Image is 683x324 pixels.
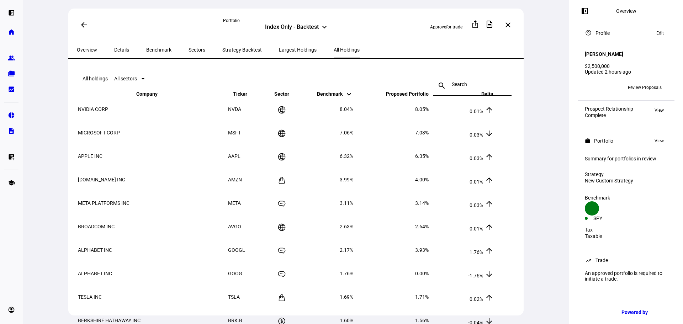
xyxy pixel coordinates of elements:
eth-mat-symbol: description [8,127,15,134]
mat-icon: trending_up [585,257,592,264]
span: META PLATFORMS INC [78,200,129,206]
span: 8.05% [415,106,429,112]
span: 3.99% [340,177,353,182]
eth-panel-overview-card-header: Portfolio [585,137,667,145]
div: Complete [585,112,633,118]
div: $2,500,000 [585,63,667,69]
span: NVDA [228,106,241,112]
span: Approve [430,25,446,30]
span: 0.01% [470,108,483,114]
span: 7.03% [415,130,429,136]
eth-data-table-title: All holdings [83,76,108,81]
div: Prospect Relationship [585,106,633,112]
mat-icon: keyboard_arrow_down [345,90,353,99]
span: All Holdings [334,47,360,52]
div: Summary for portfolios in review [585,156,667,161]
button: Approvefor trade [424,21,468,33]
span: Ticker [233,91,258,97]
span: 0.02% [470,296,483,302]
span: 3.14% [415,200,429,206]
span: 4.00% [415,177,429,182]
span: APPLE INC [78,153,102,159]
div: Updated 2 hours ago [585,69,667,75]
span: 0.03% [470,155,483,161]
span: All sectors [114,76,137,81]
span: [DOMAIN_NAME] INC [78,177,125,182]
span: Strategy Backtest [222,47,262,52]
div: Strategy [585,171,667,177]
span: 1.76% [470,249,483,255]
div: Taxable [585,233,667,239]
button: Edit [653,29,667,37]
eth-panel-overview-card-header: Trade [585,256,667,265]
span: Edit [656,29,664,37]
eth-mat-symbol: pie_chart [8,112,15,119]
span: TSLA [228,294,240,300]
eth-mat-symbol: account_circle [8,306,15,313]
span: Benchmark [146,47,171,52]
div: Portfolio [594,138,613,144]
span: IW [588,85,593,90]
h4: [PERSON_NAME] [585,51,623,57]
div: New Custom Strategy [585,178,667,184]
span: for trade [446,25,462,30]
div: Trade [595,257,608,263]
span: GOOG [228,271,242,276]
span: 2.64% [415,224,429,229]
span: BROADCOM INC [78,224,115,229]
input: Search [452,81,493,87]
span: 6.32% [340,153,353,159]
span: 3.93% [415,247,429,253]
mat-icon: search [433,81,450,90]
a: Powered by [618,306,672,319]
span: 1.71% [415,294,429,300]
span: 1.60% [340,318,353,323]
span: TESLA INC [78,294,102,300]
eth-mat-symbol: folder_copy [8,70,15,77]
mat-icon: arrow_upward [485,200,493,208]
span: -0.03% [468,132,483,138]
span: Delta [471,91,493,97]
span: -1.76% [468,273,483,278]
div: SPY [593,216,626,221]
span: Company [136,91,168,97]
span: AVGO [228,224,241,229]
span: Overview [77,47,97,52]
span: 1.76% [340,271,353,276]
mat-icon: arrow_upward [485,153,493,161]
span: Review Proposals [628,82,662,93]
span: 7.06% [340,130,353,136]
button: View [651,106,667,115]
a: pie_chart [4,108,18,122]
eth-mat-symbol: bid_landscape [8,86,15,93]
span: 6.35% [415,153,429,159]
button: Review Proposals [622,82,667,93]
mat-icon: arrow_back [80,21,88,29]
span: NVIDIA CORP [78,106,108,112]
eth-panel-overview-card-header: Profile [585,29,667,37]
span: 1.56% [415,318,429,323]
mat-icon: arrow_downward [485,270,493,278]
div: Index Only - Backtest [265,23,319,32]
span: View [655,137,664,145]
mat-icon: arrow_upward [485,106,493,114]
eth-mat-symbol: group [8,54,15,62]
span: 3.11% [340,200,353,206]
span: Sectors [189,47,205,52]
mat-icon: account_circle [585,29,592,36]
mat-icon: left_panel_open [581,7,589,15]
div: An approved portfolio is required to initiate a trade. [581,267,672,285]
mat-icon: keyboard_arrow_down [320,23,329,31]
mat-icon: close [504,21,512,29]
span: 1.69% [340,294,353,300]
div: Tax [585,227,667,233]
span: BRK.B [228,318,242,323]
span: Largest Holdings [279,47,317,52]
span: 0.00% [415,271,429,276]
a: group [4,51,18,65]
mat-icon: arrow_downward [485,129,493,138]
mat-icon: arrow_upward [485,246,493,255]
mat-icon: arrow_upward [485,176,493,185]
span: AAPL [228,153,240,159]
eth-mat-symbol: left_panel_open [8,9,15,16]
